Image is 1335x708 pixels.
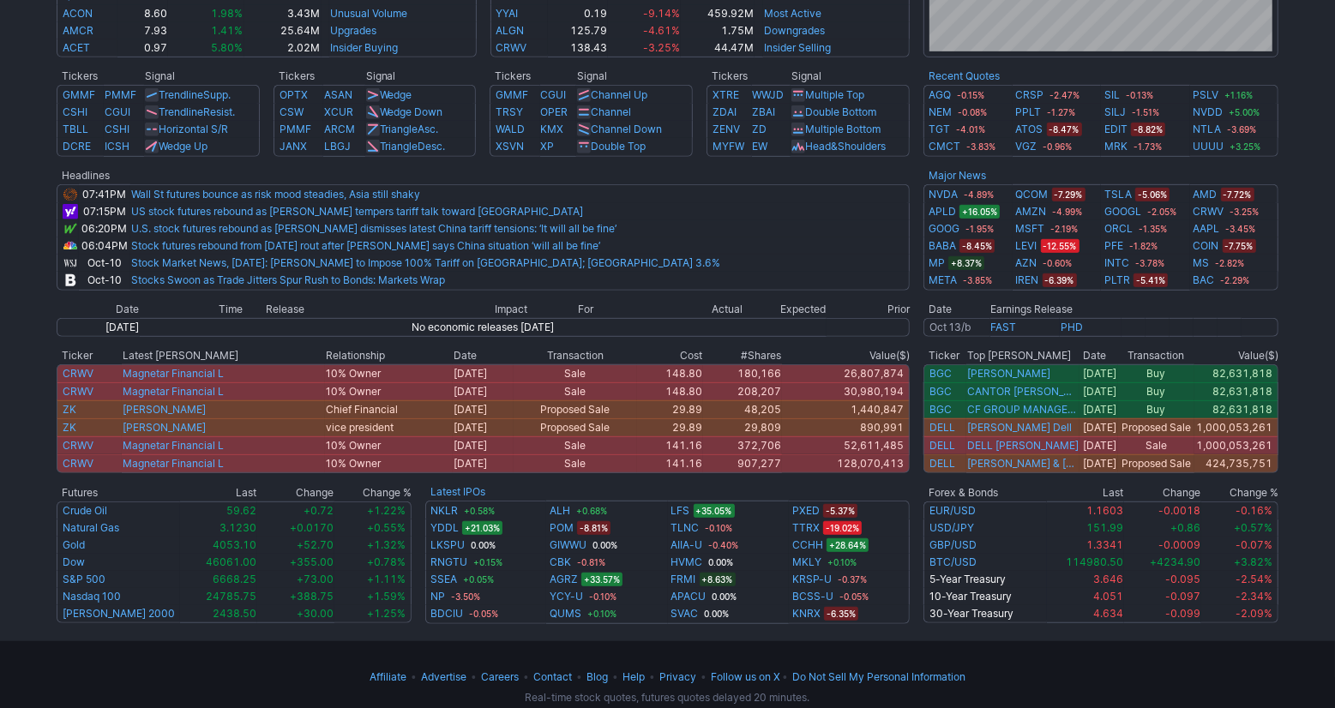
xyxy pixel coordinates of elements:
th: Relationship [325,347,453,364]
span: -6.39% [1043,273,1077,287]
a: YYAI [496,7,519,20]
th: Impact [494,301,577,318]
a: Unusual Volume [330,7,407,20]
span: +3.25% [1228,140,1264,153]
a: IREN [1016,272,1039,289]
a: CCHH [792,537,823,554]
a: NVDD [1194,104,1224,121]
a: TrendlineSupp. [159,88,231,101]
a: YDDL [430,519,459,537]
a: MKLY [792,554,821,571]
th: Ticker [57,347,122,364]
a: PXED [792,502,820,519]
span: 5.80% [212,41,244,54]
a: BGC [929,385,952,398]
a: BCSS-U [792,588,833,605]
a: Privacy [659,670,696,683]
a: Double Top [591,140,646,153]
a: ACON [63,7,93,20]
a: TBLL [63,123,88,135]
th: Time [140,301,244,318]
a: DCRE [63,140,91,153]
a: KMX [541,123,564,135]
a: GOOG [929,220,959,237]
a: Head&Shoulders [805,140,886,153]
a: CRSP [1016,87,1044,104]
a: GBP/USD [929,538,977,551]
a: Latest IPOs [430,485,485,498]
a: Horizontal S/R [159,123,228,135]
span: -4.61% [643,24,680,37]
a: TrendlineResist. [159,105,235,118]
span: -2.19% [1049,222,1081,236]
a: MYFW [713,140,744,153]
a: Downgrades [764,24,825,37]
th: Value($) [782,347,910,364]
span: -4.89% [961,188,996,201]
span: -0.13% [1123,88,1156,102]
td: 3.43M [244,5,322,22]
a: [PERSON_NAME] [967,367,1050,381]
a: META [929,272,957,289]
a: Magnetar Financial L [123,367,224,380]
a: Insider Selling [764,41,831,54]
a: NKLR [430,502,458,519]
a: SILJ [1104,104,1126,121]
a: YCY-U [550,588,583,605]
a: DELL [929,439,955,452]
a: Follow us on X [711,670,780,683]
a: CSHI [63,105,87,118]
a: Channel [591,105,631,118]
td: [DATE] [57,318,140,337]
a: S&P 500 [63,573,105,585]
span: -2.47% [1048,88,1083,102]
a: OPER [541,105,568,118]
a: APACU [671,588,707,605]
th: Date [923,301,990,318]
span: -5.06% [1135,188,1170,201]
span: -8.47% [1047,123,1082,136]
a: Blog [586,670,608,683]
a: [PERSON_NAME] & [PERSON_NAME] Foundation [967,457,1079,471]
a: Wedge [380,88,412,101]
a: INTC [1104,255,1129,272]
a: BGC [929,367,952,380]
th: #Shares [703,347,782,364]
span: Trendline [159,105,203,118]
span: Desc. [418,140,446,153]
a: Stock futures rebound from [DATE] rout after [PERSON_NAME] says China situation ‘will all be fine’ [131,239,600,252]
a: ICSH [105,140,129,153]
a: NEM [929,104,952,121]
span: 1.41% [212,24,244,37]
a: Help [622,670,645,683]
span: +5.00% [1227,105,1263,119]
td: 2.02M [244,39,322,57]
a: CBK [550,554,571,571]
span: -3.69% [1225,123,1260,136]
span: +16.05% [959,205,1000,219]
td: Oct-10 [79,272,130,291]
th: Signal [791,68,910,85]
th: Date [57,301,140,318]
th: Transaction [514,347,637,364]
span: -1.51% [1129,105,1162,119]
a: KRSP-U [792,571,832,588]
span: +8.37% [948,256,984,270]
a: LKSPU [430,537,465,554]
a: CGUI [541,88,567,101]
th: Latest [PERSON_NAME] [122,347,325,364]
a: Nasdaq 100 [63,590,121,603]
a: Wedge Down [380,105,443,118]
a: DELL [PERSON_NAME] [967,439,1079,453]
th: Signal [144,68,260,85]
td: [DATE] [1079,364,1118,382]
a: WALD [496,123,525,135]
a: HVMC [671,554,703,571]
a: Do Not Sell My Personal Information [792,670,965,683]
a: Recent Quotes [929,69,1000,82]
a: Careers [481,670,519,683]
td: 0.19 [548,5,608,22]
a: TRSY [496,105,523,118]
a: AZN [1016,255,1037,272]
